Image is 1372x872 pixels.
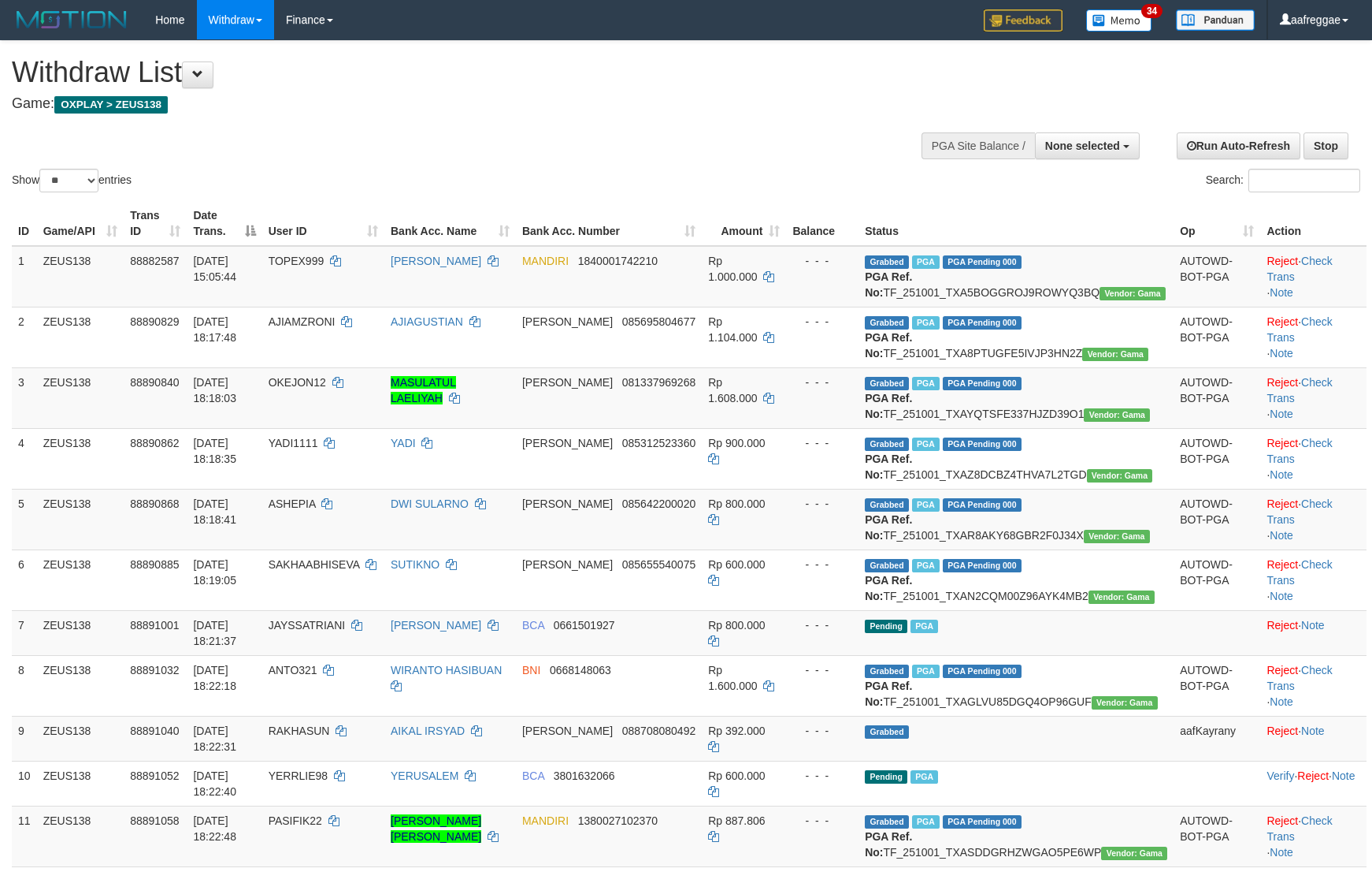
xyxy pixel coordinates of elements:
select: Showentries [39,169,98,192]
a: Reject [1266,437,1298,449]
span: BCA [522,619,544,632]
td: · · [1260,307,1366,367]
td: · [1260,716,1366,761]
span: Vendor URL: https://trx31.1velocity.biz [1084,530,1150,543]
a: Verify [1266,770,1294,782]
td: ZEUS138 [37,246,124,307]
td: AUTOWD-BOT-PGA [1174,428,1260,489]
label: Show entries [12,169,132,192]
td: 1 [12,246,37,307]
b: PGA Ref. No: [865,453,912,481]
a: Reject [1266,814,1298,827]
span: ANTO321 [269,664,317,676]
div: - - - [792,617,852,633]
th: Date Trans.: activate to sort column descending [187,201,261,246]
b: PGA Ref. No: [865,574,912,602]
span: 88891052 [130,770,179,782]
td: 8 [12,655,37,716]
span: PASIFIK22 [269,814,322,827]
span: Vendor URL: https://trx31.1velocity.biz [1087,469,1153,483]
h1: Withdraw List [12,57,899,88]
td: · · [1260,655,1366,716]
span: Copy 0661501927 to clipboard [554,619,615,632]
th: Op: activate to sort column ascending [1174,201,1260,246]
img: MOTION_logo.png [12,8,132,32]
th: ID [12,201,37,246]
span: [PERSON_NAME] [522,725,613,737]
a: Note [1270,590,1293,602]
td: ZEUS138 [37,655,124,716]
a: [PERSON_NAME] [PERSON_NAME] [391,814,481,843]
span: Grabbed [865,665,909,678]
td: aafKayrany [1174,716,1260,761]
a: [PERSON_NAME] [391,255,481,267]
span: Copy 085655540075 to clipboard [622,558,695,571]
td: ZEUS138 [37,367,124,428]
span: 88890885 [130,558,179,571]
td: · · [1260,367,1366,428]
td: 3 [12,367,37,428]
div: PGA Site Balance / [921,132,1035,159]
a: YADI [391,437,416,449]
td: · [1260,610,1366,655]
span: PGA Pending [943,665,1022,678]
span: Rp 900.000 [708,437,765,449]
a: WIRANTO HASIBUAN [391,664,502,676]
td: TF_251001_TXA8PTUGFE5IVJP3HN2Z [858,307,1174,367]
a: [PERSON_NAME] [391,619,481,632]
img: Feedback.jpg [984,9,1062,32]
span: [PERSON_NAME] [522,437,613,449]
span: PGA Pending [943,498,1022,512]
span: Marked by aafpengsreynich [910,620,938,633]
a: AJIAGUSTIAN [391,315,463,328]
a: Note [1270,286,1293,299]
a: Stop [1303,132,1348,159]
div: - - - [792,435,852,451]
span: [DATE] 18:22:40 [193,770,236,798]
span: ASHEPIA [269,497,316,510]
td: AUTOWD-BOT-PGA [1174,367,1260,428]
span: 88891001 [130,619,179,632]
a: Check Trans [1266,664,1332,692]
td: 10 [12,761,37,806]
span: Copy 1380027102370 to clipboard [578,814,658,827]
span: Rp 1.000.000 [708,255,757,283]
a: Check Trans [1266,558,1332,587]
span: 88890829 [130,315,179,328]
span: Copy 085312523360 to clipboard [622,437,695,449]
td: · · [1260,246,1366,307]
span: Marked by aafanarl [912,559,940,572]
span: Copy 085695804677 to clipboard [622,315,695,328]
span: None selected [1045,140,1120,152]
span: PGA Pending [943,438,1022,451]
button: None selected [1035,132,1140,159]
span: Copy 081337969268 to clipboard [622,376,695,389]
div: - - - [792,768,852,784]
div: - - - [792,375,852,390]
td: ZEUS138 [37,761,124,806]
th: Bank Acc. Number: activate to sort column ascending [516,201,702,246]
a: Check Trans [1266,255,1332,283]
span: MANDIRI [522,814,569,827]
a: MASULATUL LAELIYAH [391,376,456,404]
span: [DATE] 18:22:48 [193,814,236,843]
td: AUTOWD-BOT-PGA [1174,655,1260,716]
td: 6 [12,550,37,610]
b: PGA Ref. No: [865,331,912,360]
td: AUTOWD-BOT-PGA [1174,246,1260,307]
a: Check Trans [1266,376,1332,404]
td: TF_251001_TXAYQTSFE337HJZD39O1 [858,367,1174,428]
td: AUTOWD-BOT-PGA [1174,550,1260,610]
span: Rp 600.000 [708,558,765,571]
span: Grabbed [865,438,909,451]
th: Amount: activate to sort column ascending [702,201,786,246]
a: Reject [1266,255,1298,267]
td: ZEUS138 [37,610,124,655]
span: Pending [865,770,907,784]
span: Marked by aafanarl [912,438,940,451]
span: [DATE] 18:18:41 [193,497,236,526]
th: Status [858,201,1174,246]
a: Note [1270,347,1293,360]
span: [DATE] 18:22:18 [193,664,236,692]
a: Check Trans [1266,437,1332,465]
